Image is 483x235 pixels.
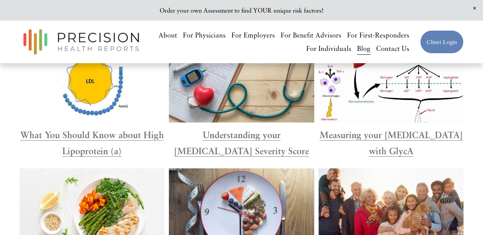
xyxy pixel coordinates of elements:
[420,30,464,54] a: Client Login
[347,28,409,42] a: For First-Responders
[174,129,309,156] a: Understanding your [MEDICAL_DATA] Severity Score
[306,42,351,55] a: For Individuals
[320,129,463,156] a: Measuring your [MEDICAL_DATA] with GlycA
[376,42,409,55] a: Contact Us
[158,28,177,42] a: About
[445,198,483,235] iframe: Chat Widget
[357,42,370,55] a: Blog
[183,28,226,42] a: For Physicians
[281,28,341,42] a: For Benefit Advisors
[20,129,163,156] a: What You Should Know about High Lipoprotein (a)
[19,26,143,58] img: Precision Health Reports
[231,28,275,42] a: For Employers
